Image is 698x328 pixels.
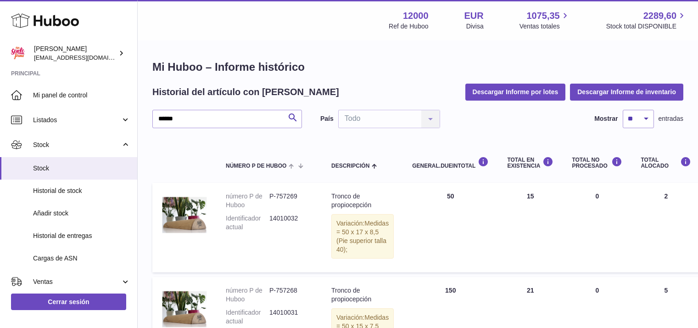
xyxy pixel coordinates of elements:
span: Historial de stock [33,187,130,195]
td: 15 [498,183,563,272]
span: 1075,35 [526,10,559,22]
dd: 14010031 [269,308,313,326]
div: [PERSON_NAME] [34,45,117,62]
span: Medidas = 50 x 17 x 8,5 (Pie superior talla 40); [336,220,389,253]
dt: número P de Huboo [226,286,269,304]
h1: Mi Huboo – Informe histórico [152,60,683,74]
span: Stock [33,164,130,173]
dd: 14010032 [269,214,313,232]
div: Divisa [466,22,484,31]
span: Ventas [33,277,121,286]
label: Mostrar [594,114,618,123]
img: mar@ensuelofirme.com [11,46,25,60]
div: Tronco de propiocepción [331,192,394,209]
div: Total en EXISTENCIA [507,157,553,169]
td: 50 [403,183,498,272]
span: número P de Huboo [226,163,286,169]
span: [EMAIL_ADDRESS][DOMAIN_NAME] [34,54,135,61]
span: entradas [659,114,683,123]
strong: 12000 [403,10,429,22]
dt: Identificador actual [226,214,269,232]
span: Añadir stock [33,209,130,218]
span: Cargas de ASN [33,254,130,263]
span: Mi panel de control [33,91,130,100]
a: 2289,60 Stock total DISPONIBLE [606,10,687,31]
td: 0 [563,183,631,272]
div: Tronco de propiocepción [331,286,394,304]
span: 2289,60 [643,10,676,22]
dt: número P de Huboo [226,192,269,209]
div: Variación: [331,214,394,259]
strong: EUR [464,10,484,22]
span: Ventas totales [519,22,570,31]
label: País [320,114,334,123]
img: product image [162,192,207,238]
span: Historial de entregas [33,232,130,240]
span: Descripción [331,163,369,169]
span: Listados [33,116,121,124]
a: Cerrar sesión [11,294,126,310]
dt: Identificador actual [226,308,269,326]
a: 1075,35 Ventas totales [519,10,570,31]
div: Total ALOCADO [641,157,691,169]
button: Descargar Informe por lotes [465,84,566,100]
div: general.dueInTotal [412,157,489,169]
dd: P-757269 [269,192,313,209]
span: Stock total DISPONIBLE [606,22,687,31]
div: Total NO PROCESADO [572,157,622,169]
dd: P-757268 [269,286,313,304]
h2: Historial del artículo con [PERSON_NAME] [152,86,339,98]
div: Ref de Huboo [389,22,428,31]
span: Stock [33,141,121,149]
button: Descargar Informe de inventario [570,84,683,100]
